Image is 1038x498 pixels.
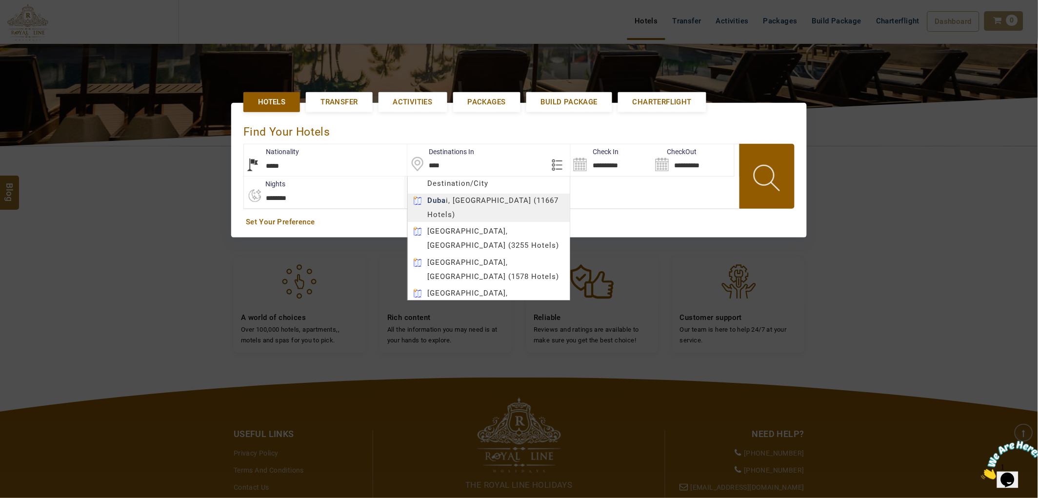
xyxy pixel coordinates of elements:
span: Hotels [258,97,285,107]
label: Check In [571,147,619,157]
div: [GEOGRAPHIC_DATA], [GEOGRAPHIC_DATA] (3255 Hotels) [408,224,570,253]
div: [GEOGRAPHIC_DATA], [GEOGRAPHIC_DATA] (1578 Hotels) [408,256,570,284]
input: Search [653,144,734,176]
a: Activities [379,92,447,112]
a: Build Package [526,92,612,112]
a: Transfer [306,92,372,112]
a: Charterflight [618,92,706,112]
a: Set Your Preference [246,217,792,227]
div: Destination/City [408,177,570,191]
label: Nationality [244,147,299,157]
input: Search [571,144,652,176]
div: Find Your Hotels [243,115,795,144]
div: [GEOGRAPHIC_DATA], [GEOGRAPHIC_DATA] (807 Hotels) [408,286,570,315]
span: Activities [393,97,433,107]
label: CheckOut [653,147,697,157]
span: Transfer [320,97,358,107]
label: Rooms [405,179,449,189]
span: Build Package [541,97,598,107]
iframe: chat widget [978,437,1038,483]
span: Charterflight [633,97,692,107]
a: Packages [453,92,520,112]
img: Chat attention grabber [4,4,64,42]
span: 1 [4,4,8,12]
label: Destinations In [407,147,475,157]
label: nights [243,179,285,189]
span: Packages [468,97,506,107]
b: Duba [427,196,446,205]
div: i, [GEOGRAPHIC_DATA] (11667 Hotels) [408,194,570,222]
a: Hotels [243,92,300,112]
